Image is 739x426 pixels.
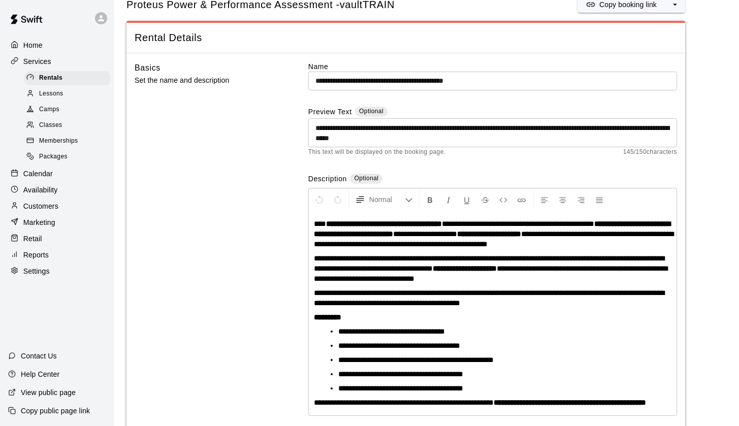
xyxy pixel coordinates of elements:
[23,40,43,50] p: Home
[8,38,106,53] a: Home
[23,234,42,244] p: Retail
[24,134,110,148] div: Memberships
[135,74,276,87] p: Set the name and description
[311,190,328,209] button: Undo
[623,147,677,157] span: 145 / 150 characters
[8,215,106,230] a: Marketing
[39,136,78,146] span: Memberships
[135,31,677,45] span: Rental Details
[351,190,417,209] button: Formatting Options
[354,175,378,182] span: Optional
[24,86,114,102] a: Lessons
[21,387,76,398] p: View public page
[21,351,57,361] p: Contact Us
[308,147,446,157] span: This text will be displayed on the booking page.
[23,201,58,211] p: Customers
[24,102,114,118] a: Camps
[369,194,405,205] span: Normal
[8,231,106,246] a: Retail
[24,87,110,101] div: Lessons
[554,190,571,209] button: Center Align
[440,190,457,209] button: Format Italics
[8,54,106,69] a: Services
[39,105,59,115] span: Camps
[329,190,346,209] button: Redo
[39,120,62,130] span: Classes
[8,199,106,214] a: Customers
[23,169,53,179] p: Calendar
[23,56,51,67] p: Services
[8,247,106,263] a: Reports
[8,182,106,198] a: Availability
[495,190,512,209] button: Insert Code
[39,73,62,83] span: Rentals
[24,70,114,86] a: Rentals
[536,190,553,209] button: Left Align
[24,118,110,133] div: Classes
[135,61,160,75] h6: Basics
[24,118,114,134] a: Classes
[422,190,439,209] button: Format Bold
[458,190,475,209] button: Format Underline
[24,150,110,164] div: Packages
[8,166,106,181] a: Calendar
[23,217,55,227] p: Marketing
[24,71,110,85] div: Rentals
[24,149,114,165] a: Packages
[308,107,352,118] label: Preview Text
[308,61,677,72] label: Name
[21,406,90,416] p: Copy public page link
[359,108,383,115] span: Optional
[591,190,608,209] button: Justify Align
[308,174,347,185] label: Description
[572,190,590,209] button: Right Align
[21,369,59,379] p: Help Center
[24,134,114,149] a: Memberships
[23,250,49,260] p: Reports
[513,190,530,209] button: Insert Link
[39,89,63,99] span: Lessons
[24,103,110,117] div: Camps
[23,266,50,276] p: Settings
[476,190,494,209] button: Format Strikethrough
[23,185,58,195] p: Availability
[8,264,106,279] a: Settings
[39,152,68,162] span: Packages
